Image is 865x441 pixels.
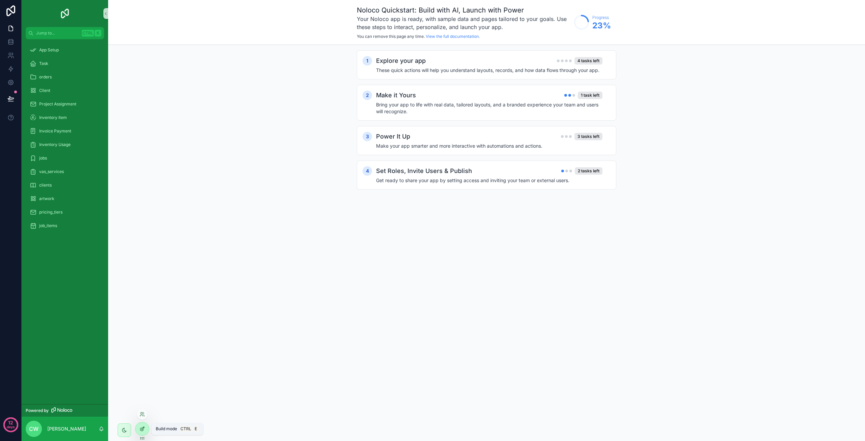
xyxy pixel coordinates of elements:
p: [PERSON_NAME] [47,425,86,432]
a: Task [26,57,104,70]
span: clients [39,182,52,188]
span: 23 % [592,20,611,31]
span: Build mode [156,426,177,432]
span: Ctrl [180,425,192,432]
a: Inventory Item [26,112,104,124]
a: pricing_tiers [26,206,104,218]
h3: Your Noloco app is ready, with sample data and pages tailored to your goals. Use these steps to i... [357,15,571,31]
span: Progress [592,15,611,20]
span: Invoice Payment [39,128,71,134]
a: Inventory Usage [26,139,104,151]
span: You can remove this page any time. [357,34,425,39]
span: artwork [39,196,54,201]
a: Powered by [22,404,108,417]
span: Client [39,88,50,93]
span: orders [39,74,52,80]
span: Powered by [26,408,49,413]
span: E [193,426,199,432]
a: job_items [26,220,104,232]
a: Client [26,84,104,97]
span: App Setup [39,47,59,53]
img: App logo [59,8,70,19]
span: vas_services [39,169,64,174]
a: Invoice Payment [26,125,104,137]
a: Project Assignment [26,98,104,110]
a: orders [26,71,104,83]
a: artwork [26,193,104,205]
span: jobs [39,155,47,161]
span: CW [29,425,39,433]
span: Jump to... [36,30,79,36]
a: App Setup [26,44,104,56]
button: Jump to...CtrlK [26,27,104,39]
a: jobs [26,152,104,164]
span: Ctrl [82,30,94,36]
span: pricing_tiers [39,210,63,215]
p: 12 [8,419,13,426]
a: View the full documentation. [426,34,480,39]
a: clients [26,179,104,191]
span: Task [39,61,48,66]
a: vas_services [26,166,104,178]
span: Inventory Usage [39,142,71,147]
div: scrollable content [22,39,108,241]
span: Inventory Item [39,115,67,120]
p: days [7,422,15,432]
span: Project Assignment [39,101,76,107]
span: job_items [39,223,57,228]
span: K [95,30,101,36]
h1: Noloco Quickstart: Build with AI, Launch with Power [357,5,571,15]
